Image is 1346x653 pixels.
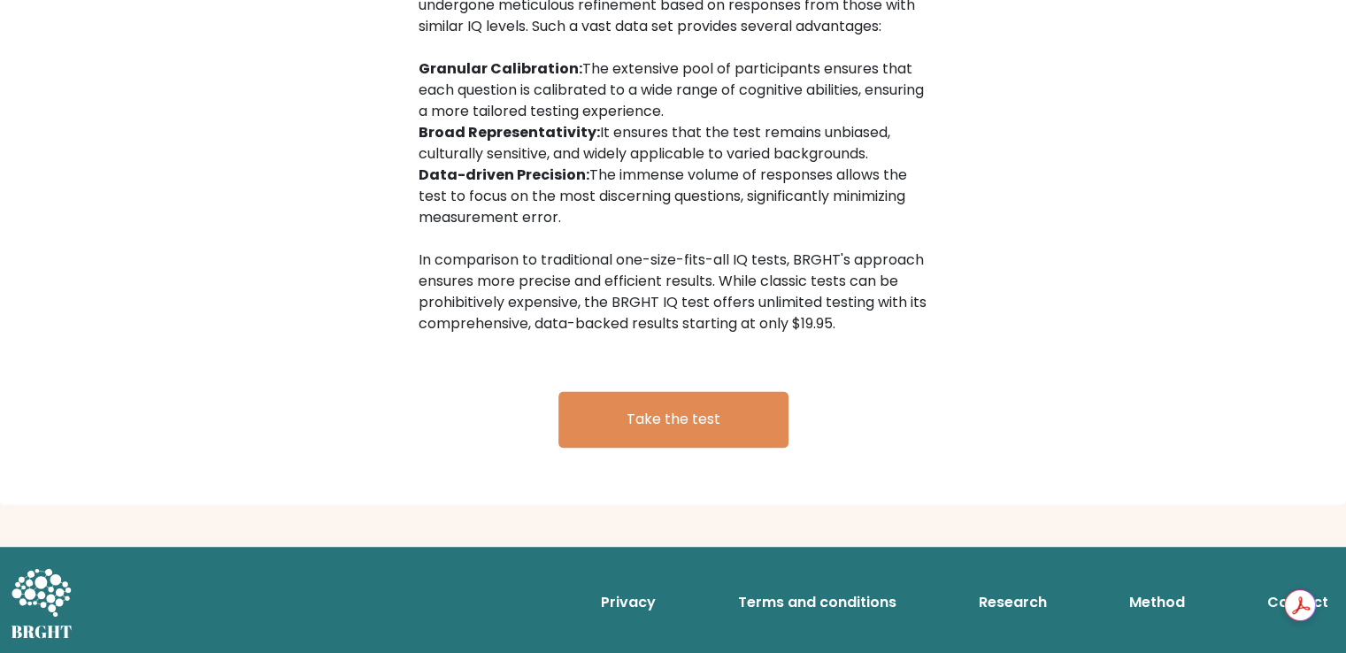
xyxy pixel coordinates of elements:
[419,165,589,185] b: Data-driven Precision:
[1260,585,1335,620] a: Contact
[594,585,663,620] a: Privacy
[731,585,904,620] a: Terms and conditions
[972,585,1054,620] a: Research
[558,391,788,448] a: Take the test
[419,122,600,142] b: Broad Representativity:
[1122,585,1192,620] a: Method
[419,58,582,79] b: Granular Calibration:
